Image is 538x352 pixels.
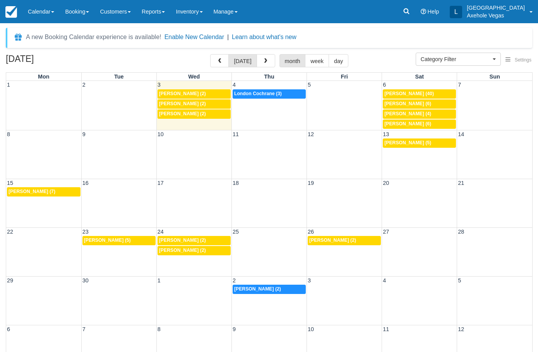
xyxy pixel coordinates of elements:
span: 18 [232,180,240,186]
div: A new Booking Calendar experience is available! [26,32,161,42]
span: 10 [157,131,164,137]
span: 26 [307,229,315,235]
h2: [DATE] [6,54,104,68]
button: [DATE] [228,54,257,67]
span: 9 [82,131,86,137]
a: Learn about what's new [232,34,296,40]
a: [PERSON_NAME] (2) [158,246,231,255]
span: [PERSON_NAME] (2) [159,248,206,253]
span: Mon [38,73,50,80]
span: 17 [157,180,164,186]
span: 1 [6,82,11,88]
a: [PERSON_NAME] (40) [383,89,456,99]
span: [PERSON_NAME] (2) [234,286,281,292]
span: 16 [82,180,89,186]
span: 9 [232,326,236,332]
span: [PERSON_NAME] (2) [309,238,356,243]
span: 19 [307,180,315,186]
button: Settings [501,55,536,66]
button: day [329,54,348,67]
button: week [305,54,329,67]
span: 15 [6,180,14,186]
span: Sun [490,73,500,80]
a: [PERSON_NAME] (5) [82,236,156,245]
img: checkfront-main-nav-mini-logo.png [5,6,17,18]
span: 8 [157,326,161,332]
button: Enable New Calendar [164,33,224,41]
a: [PERSON_NAME] (5) [383,138,456,148]
span: [PERSON_NAME] (2) [159,91,206,96]
a: [PERSON_NAME] (2) [233,285,306,294]
span: [PERSON_NAME] (5) [84,238,131,243]
span: Category Filter [421,55,491,63]
span: [PERSON_NAME] (2) [159,101,206,106]
span: [PERSON_NAME] (7) [9,189,55,194]
a: [PERSON_NAME] (4) [383,109,456,119]
span: 12 [457,326,465,332]
span: [PERSON_NAME] (2) [159,238,206,243]
i: Help [421,9,426,14]
span: [PERSON_NAME] (4) [384,111,431,116]
span: 4 [382,277,387,284]
span: [PERSON_NAME] (40) [384,91,434,96]
span: Fri [341,73,348,80]
span: 2 [232,277,236,284]
button: Category Filter [416,53,501,66]
a: [PERSON_NAME] (6) [383,99,456,109]
span: 14 [457,131,465,137]
a: [PERSON_NAME] (2) [158,89,231,99]
span: [PERSON_NAME] (6) [384,101,431,106]
span: 29 [6,277,14,284]
span: 4 [232,82,236,88]
span: Wed [188,73,200,80]
span: 6 [382,82,387,88]
span: 7 [457,82,462,88]
span: 21 [457,180,465,186]
span: 3 [307,277,312,284]
span: 24 [157,229,164,235]
a: London Cochrane (3) [233,89,306,99]
a: [PERSON_NAME] (2) [308,236,381,245]
span: 7 [82,326,86,332]
span: 23 [82,229,89,235]
p: [GEOGRAPHIC_DATA] [467,4,525,12]
span: Thu [264,73,274,80]
a: [PERSON_NAME] (2) [158,109,231,119]
span: 11 [382,326,390,332]
button: month [279,54,306,67]
span: Help [428,9,439,15]
span: Settings [515,57,531,63]
span: 3 [157,82,161,88]
span: 5 [457,277,462,284]
span: 10 [307,326,315,332]
span: 20 [382,180,390,186]
span: 11 [232,131,240,137]
span: [PERSON_NAME] (6) [384,121,431,126]
span: 5 [307,82,312,88]
a: [PERSON_NAME] (2) [158,99,231,109]
a: [PERSON_NAME] (6) [383,120,456,129]
span: | [227,34,229,40]
span: 25 [232,229,240,235]
div: L [450,6,462,18]
span: [PERSON_NAME] (2) [159,111,206,116]
span: 28 [457,229,465,235]
span: 2 [82,82,86,88]
span: London Cochrane (3) [234,91,282,96]
span: 30 [82,277,89,284]
span: 6 [6,326,11,332]
span: [PERSON_NAME] (5) [384,140,431,145]
span: 22 [6,229,14,235]
a: [PERSON_NAME] (7) [7,187,81,197]
span: 13 [382,131,390,137]
span: 27 [382,229,390,235]
span: Sat [415,73,424,80]
span: 8 [6,131,11,137]
p: Axehole Vegas [467,12,525,19]
span: 1 [157,277,161,284]
span: Tue [114,73,124,80]
span: 12 [307,131,315,137]
a: [PERSON_NAME] (2) [158,236,231,245]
